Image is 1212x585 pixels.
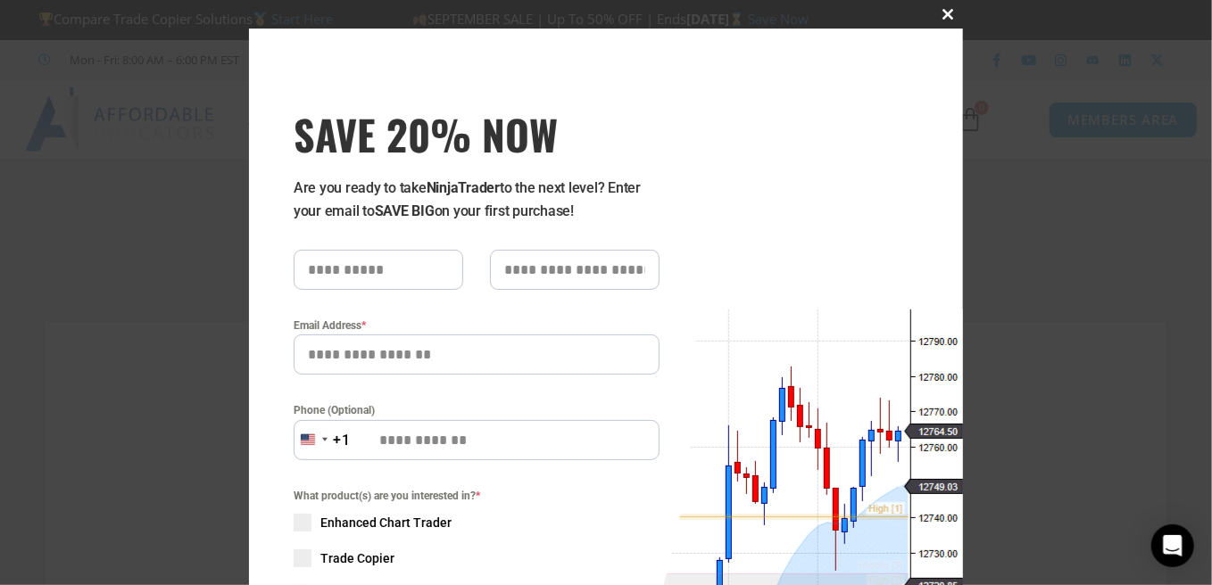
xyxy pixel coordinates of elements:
[375,202,435,219] strong: SAVE BIG
[294,317,660,334] label: Email Address
[294,514,660,531] label: Enhanced Chart Trader
[294,549,660,567] label: Trade Copier
[294,177,660,223] p: Are you ready to take to the next level? Enter your email to on your first purchase!
[294,420,351,460] button: Selected country
[320,549,394,567] span: Trade Copier
[294,487,660,505] span: What product(s) are you interested in?
[1151,524,1194,567] div: Open Intercom Messenger
[333,429,351,452] div: +1
[294,401,660,419] label: Phone (Optional)
[294,109,660,159] h3: SAVE 20% NOW
[427,179,500,196] strong: NinjaTrader
[320,514,452,531] span: Enhanced Chart Trader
